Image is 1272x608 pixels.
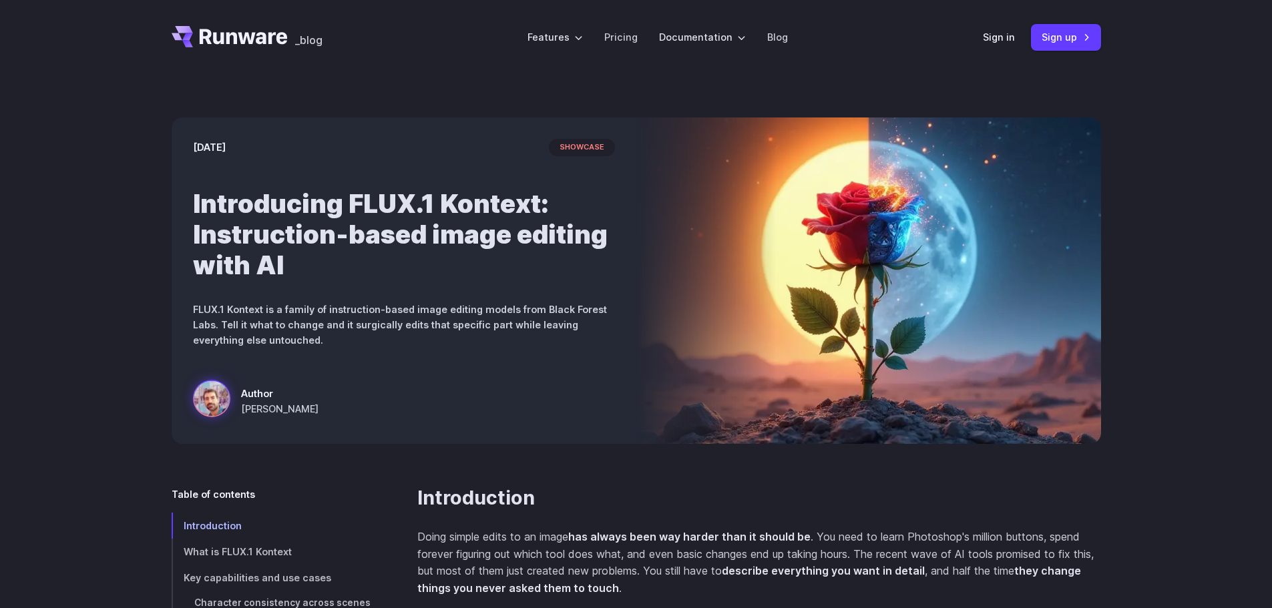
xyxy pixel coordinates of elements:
[172,26,288,47] a: Go to /
[604,29,638,45] a: Pricing
[241,401,319,416] span: [PERSON_NAME]
[193,188,615,280] h1: Introducing FLUX.1 Kontext: Instruction-based image editing with AI
[172,539,375,565] a: What is FLUX.1 Kontext
[659,29,746,45] label: Documentation
[172,487,255,502] span: Table of contents
[295,35,323,45] span: _blog
[193,139,226,155] time: [DATE]
[193,380,319,422] a: Surreal rose in a desert landscape, split between day and night with the sun and moon aligned beh...
[417,529,1101,597] p: Doing simple edits to an image . You need to learn Photoshop's million buttons, spend forever fig...
[549,139,615,156] span: showcase
[295,26,323,47] a: _blog
[767,29,788,45] a: Blog
[172,513,375,539] a: Introduction
[1031,24,1101,50] a: Sign up
[568,530,811,543] strong: has always been way harder than it should be
[184,546,292,557] span: What is FLUX.1 Kontext
[193,302,615,348] p: FLUX.1 Kontext is a family of instruction-based image editing models from Black Forest Labs. Tell...
[636,117,1101,444] img: Surreal rose in a desert landscape, split between day and night with the sun and moon aligned beh...
[194,597,371,608] span: Character consistency across scenes
[527,29,583,45] label: Features
[184,520,242,531] span: Introduction
[172,565,375,591] a: Key capabilities and use cases
[722,564,925,577] strong: describe everything you want in detail
[417,487,535,510] a: Introduction
[184,572,331,583] span: Key capabilities and use cases
[241,386,319,401] span: Author
[983,29,1015,45] a: Sign in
